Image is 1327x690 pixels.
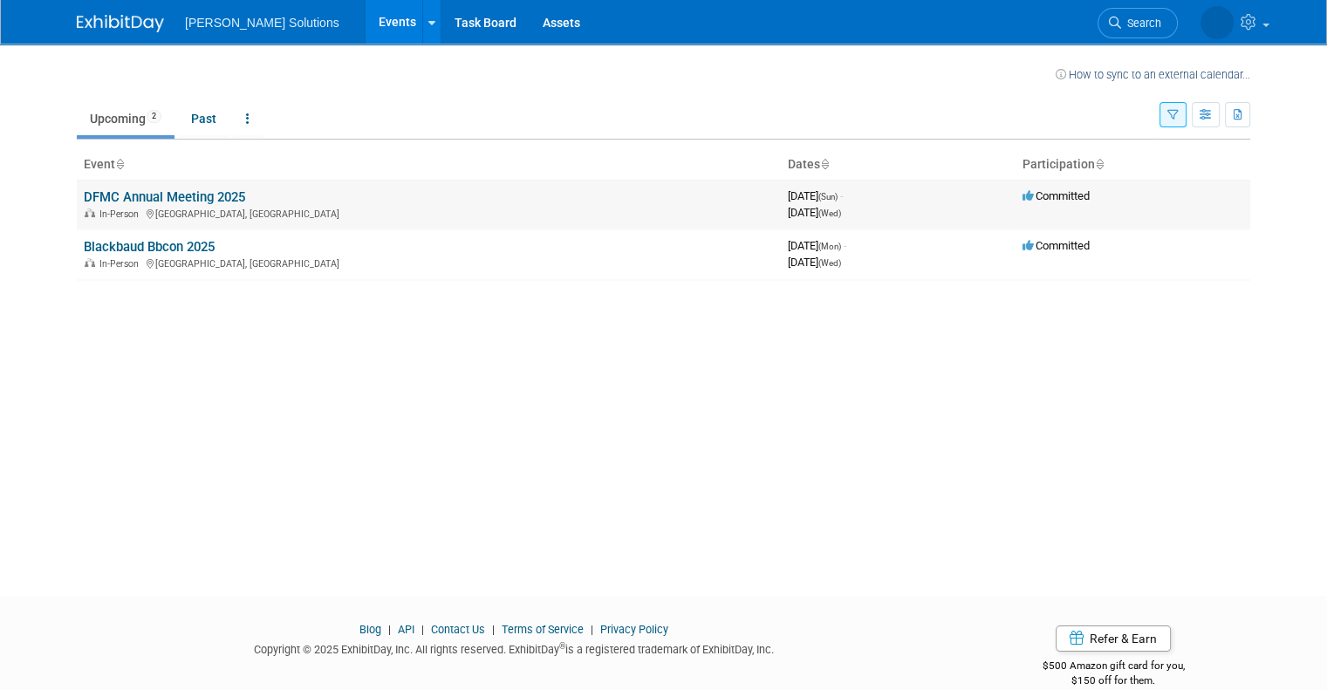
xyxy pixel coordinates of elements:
span: | [586,623,598,636]
div: $500 Amazon gift card for you, [976,647,1250,687]
span: - [844,239,846,252]
div: [GEOGRAPHIC_DATA], [GEOGRAPHIC_DATA] [84,206,774,220]
span: (Mon) [818,242,841,251]
a: Search [1098,8,1178,38]
span: [DATE] [788,206,841,219]
a: How to sync to an external calendar... [1056,68,1250,81]
span: (Wed) [818,258,841,268]
span: (Sun) [818,192,838,202]
img: Vanessa Chambers [1200,6,1234,39]
a: Blog [359,623,381,636]
img: In-Person Event [85,208,95,217]
sup: ® [559,641,565,651]
th: Participation [1016,150,1250,180]
span: | [488,623,499,636]
span: In-Person [99,258,144,270]
a: DFMC Annual Meeting 2025 [84,189,245,205]
a: Contact Us [431,623,485,636]
a: Upcoming2 [77,102,174,135]
span: [DATE] [788,239,846,252]
span: | [417,623,428,636]
span: - [840,189,843,202]
span: (Wed) [818,208,841,218]
div: $150 off for them. [976,673,1250,688]
a: Blackbaud Bbcon 2025 [84,239,215,255]
th: Dates [781,150,1016,180]
span: [DATE] [788,256,841,269]
a: Refer & Earn [1056,625,1171,652]
a: Sort by Start Date [820,157,829,171]
span: 2 [147,110,161,123]
th: Event [77,150,781,180]
div: [GEOGRAPHIC_DATA], [GEOGRAPHIC_DATA] [84,256,774,270]
a: API [398,623,414,636]
a: Sort by Event Name [115,157,124,171]
span: Committed [1023,239,1090,252]
a: Terms of Service [502,623,584,636]
a: Sort by Participation Type [1095,157,1104,171]
span: [PERSON_NAME] Solutions [185,16,339,30]
span: Committed [1023,189,1090,202]
span: [DATE] [788,189,843,202]
span: Search [1121,17,1161,30]
img: ExhibitDay [77,15,164,32]
img: In-Person Event [85,258,95,267]
a: Past [178,102,229,135]
div: Copyright © 2025 ExhibitDay, Inc. All rights reserved. ExhibitDay is a registered trademark of Ex... [77,638,950,658]
a: Privacy Policy [600,623,668,636]
span: In-Person [99,208,144,220]
span: | [384,623,395,636]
